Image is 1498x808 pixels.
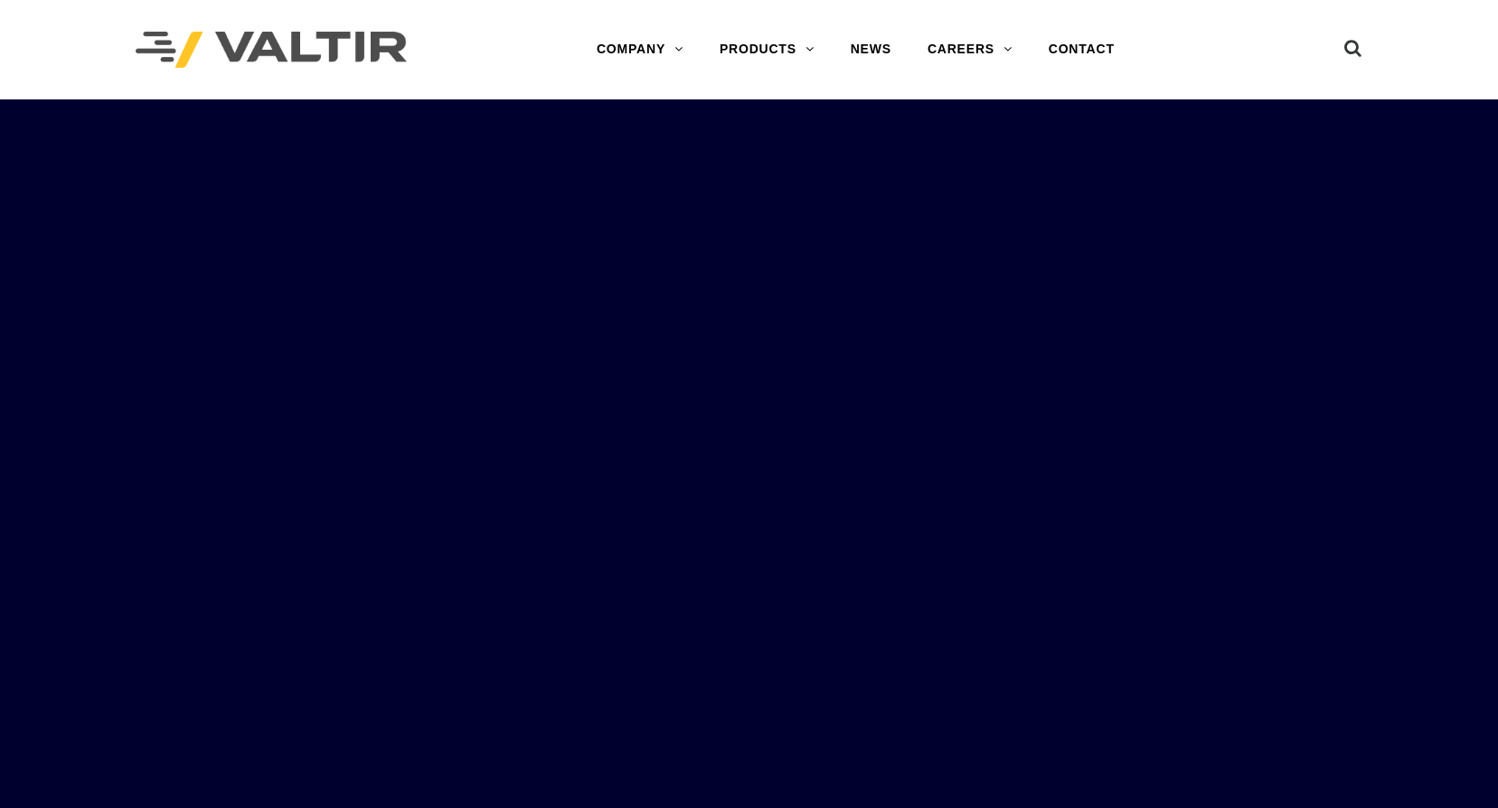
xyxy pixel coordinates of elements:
a: PRODUCTS [702,32,833,68]
a: NEWS [833,32,909,68]
a: CAREERS [909,32,1031,68]
a: CONTACT [1031,32,1133,68]
a: COMPANY [579,32,702,68]
img: Valtir [136,32,407,69]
